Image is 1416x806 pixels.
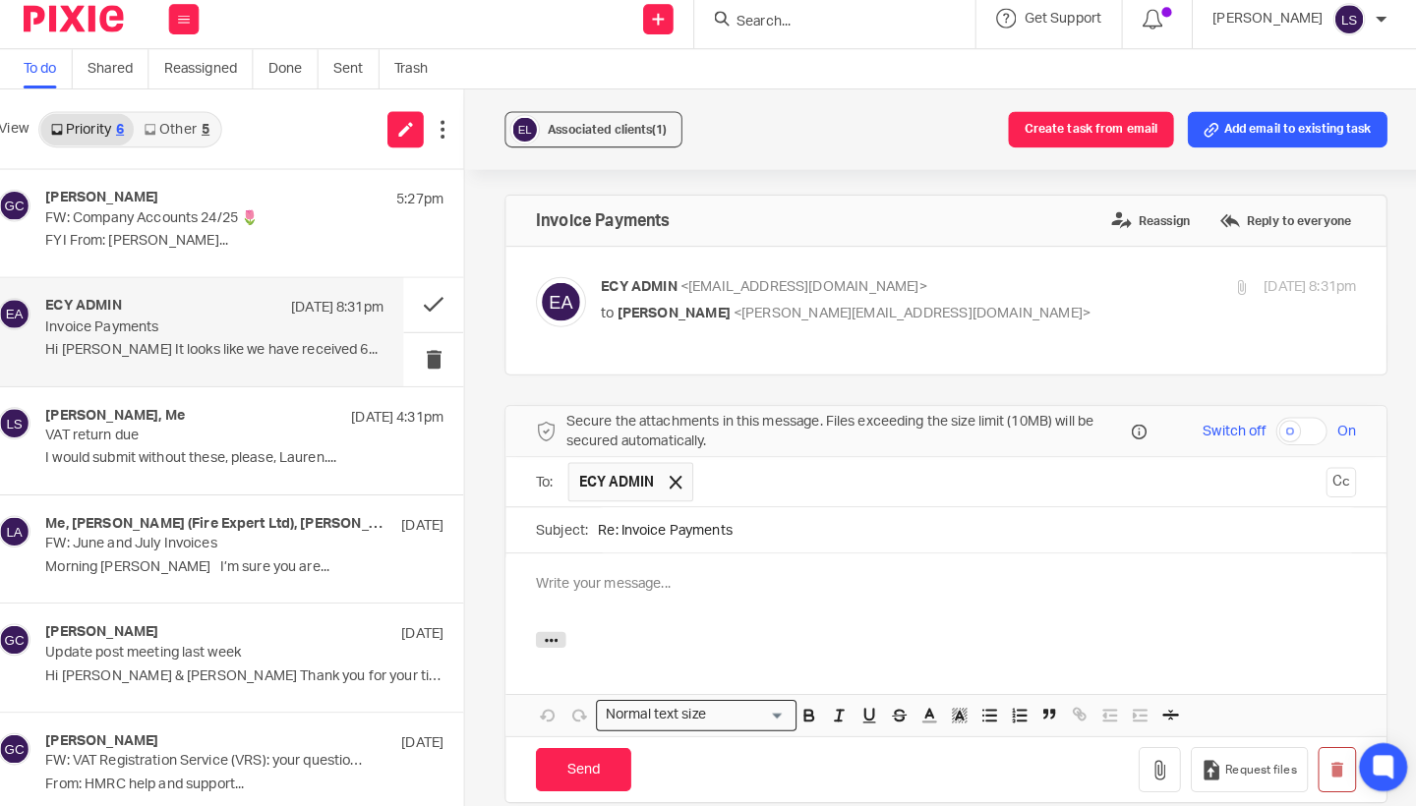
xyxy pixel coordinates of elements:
[511,120,685,155] button: Associated clients(1)
[56,122,147,153] a: Priority6
[15,729,46,761] img: svg%3E
[302,303,392,322] p: [DATE] 8:31pm
[1021,22,1096,35] span: Get Support
[61,622,172,639] h4: [PERSON_NAME]
[15,622,46,654] img: svg%3E
[102,59,162,97] a: Shared
[343,59,388,97] a: Sent
[542,474,563,493] label: To:
[15,516,46,547] img: svg%3E
[737,24,914,41] input: Search
[61,216,374,233] p: FW: Company Accounts 24/25 🌷
[621,311,733,324] span: [PERSON_NAME]
[61,303,136,319] h4: ECY ADMIN
[61,729,172,746] h4: [PERSON_NAME]
[61,239,451,256] p: FYI From: [PERSON_NAME]...
[403,59,450,97] a: Trash
[1206,19,1314,38] p: [PERSON_NAME]
[736,311,1086,324] span: <[PERSON_NAME][EMAIL_ADDRESS][DOMAIN_NAME]>
[715,702,786,722] input: Search for option
[542,744,635,786] input: Send
[1101,212,1188,242] label: Reassign
[1005,120,1167,155] button: Create task from email
[1208,212,1346,242] label: Reply to everyone
[601,697,797,727] div: Search for option
[361,410,451,430] p: [DATE] 4:31pm
[61,665,451,682] p: Hi [PERSON_NAME] & [PERSON_NAME] Thank you for your time on...
[279,59,328,97] a: Done
[15,127,44,147] span: View
[554,132,671,144] span: Associated clients
[542,282,591,331] img: svg%3E
[61,749,374,766] p: FW: VAT Registration Service (VRS): your questions answered
[130,131,138,144] div: 6
[542,217,674,237] h4: Invoice Payments
[39,16,138,42] img: Pixie
[61,197,172,213] h4: [PERSON_NAME]
[147,122,231,153] a: Other5
[656,132,671,144] span: (1)
[584,474,658,493] span: ECY ADMIN
[571,414,1121,454] span: Secure the attachments in this message. Files exceeding the size limit (10MB) will be secured aut...
[15,303,46,334] img: svg%3E
[606,311,619,324] span: to
[606,702,713,722] span: Normal text size
[1218,758,1288,774] span: Request files
[410,516,451,536] p: [DATE]
[39,59,88,97] a: To do
[1324,14,1355,45] img: svg%3E
[1256,282,1346,303] p: [DATE] 8:31pm
[177,59,265,97] a: Reassigned
[61,558,451,575] p: Morning [PERSON_NAME] I’m sure you are...
[61,410,198,427] h4: [PERSON_NAME], Me
[1327,424,1346,443] span: On
[516,123,546,152] img: svg%3E
[606,285,680,299] span: ECY ADMIN
[410,622,451,642] p: [DATE]
[15,410,46,441] img: svg%3E
[1317,469,1346,498] button: Cc
[61,772,451,788] p: From: HMRC help and support...
[1196,424,1258,443] span: Switch off
[15,197,46,228] img: svg%3E
[1184,743,1298,787] button: Request files
[405,197,451,216] p: 5:27pm
[61,516,400,533] h4: Me, [PERSON_NAME] (Fire Expert Ltd), [PERSON_NAME]
[61,430,374,446] p: VAT return due
[61,323,326,340] p: Invoice Payments
[61,536,374,552] p: FW: June and July Invoices
[1181,120,1377,155] button: Add email to existing task
[61,346,392,363] p: Hi [PERSON_NAME] It looks like we have received 6...
[683,285,925,299] span: <[EMAIL_ADDRESS][DOMAIN_NAME]>
[542,521,593,541] label: Subject:
[61,643,374,660] p: Update post meeting last week
[214,131,222,144] div: 5
[61,452,451,469] p: I would submit without these, please, Lauren....
[410,729,451,749] p: [DATE]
